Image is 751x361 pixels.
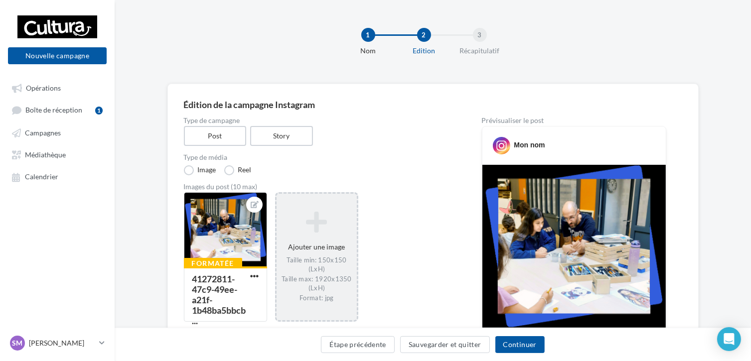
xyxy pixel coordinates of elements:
[12,338,23,348] span: SM
[361,28,375,42] div: 1
[495,336,545,353] button: Continuer
[321,336,395,353] button: Étape précédente
[184,258,242,269] div: Formatée
[25,128,61,137] span: Campagnes
[25,150,66,159] span: Médiathèque
[8,334,107,353] a: SM [PERSON_NAME]
[184,100,682,109] div: Édition de la campagne Instagram
[224,165,252,175] label: Reel
[25,106,82,115] span: Boîte de réception
[392,46,456,56] div: Edition
[482,117,666,124] div: Prévisualiser le post
[184,183,450,190] div: Images du post (10 max)
[8,47,107,64] button: Nouvelle campagne
[417,28,431,42] div: 2
[29,338,95,348] p: [PERSON_NAME]
[336,46,400,56] div: Nom
[184,165,216,175] label: Image
[95,107,103,115] div: 1
[514,140,545,150] div: Mon nom
[184,126,247,146] label: Post
[25,173,58,181] span: Calendrier
[26,84,61,92] span: Opérations
[6,101,109,119] a: Boîte de réception1
[6,145,109,163] a: Médiathèque
[250,126,313,146] label: Story
[6,123,109,141] a: Campagnes
[184,154,450,161] label: Type de média
[192,273,246,326] div: 41272811-47c9-49ee-a21f-1b48ba5bbcb...
[6,79,109,97] a: Opérations
[717,327,741,351] div: Open Intercom Messenger
[473,28,487,42] div: 3
[448,46,512,56] div: Récapitulatif
[184,117,450,124] label: Type de campagne
[6,167,109,185] a: Calendrier
[400,336,490,353] button: Sauvegarder et quitter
